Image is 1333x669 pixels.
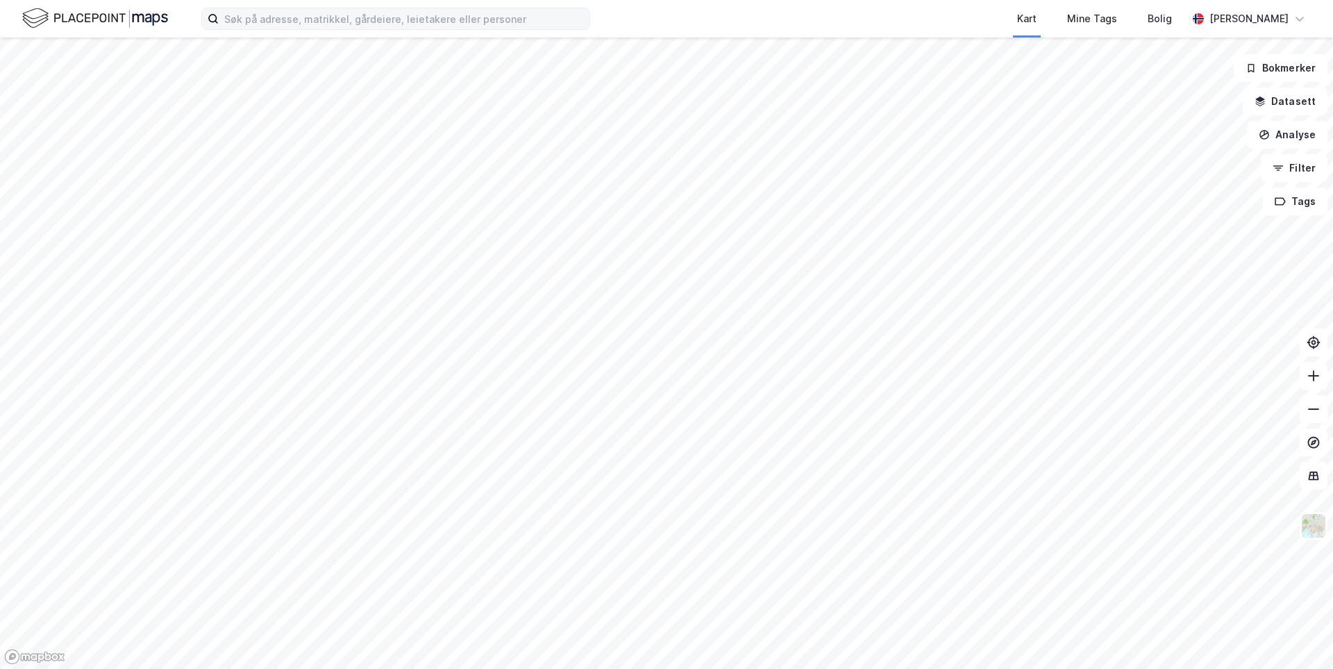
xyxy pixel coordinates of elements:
iframe: Chat Widget [1264,602,1333,669]
div: Kart [1017,10,1037,27]
img: logo.f888ab2527a4732fd821a326f86c7f29.svg [22,6,168,31]
div: Mine Tags [1067,10,1117,27]
div: Bolig [1148,10,1172,27]
div: Kontrollprogram for chat [1264,602,1333,669]
input: Søk på adresse, matrikkel, gårdeiere, leietakere eller personer [219,8,589,29]
div: [PERSON_NAME] [1209,10,1289,27]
